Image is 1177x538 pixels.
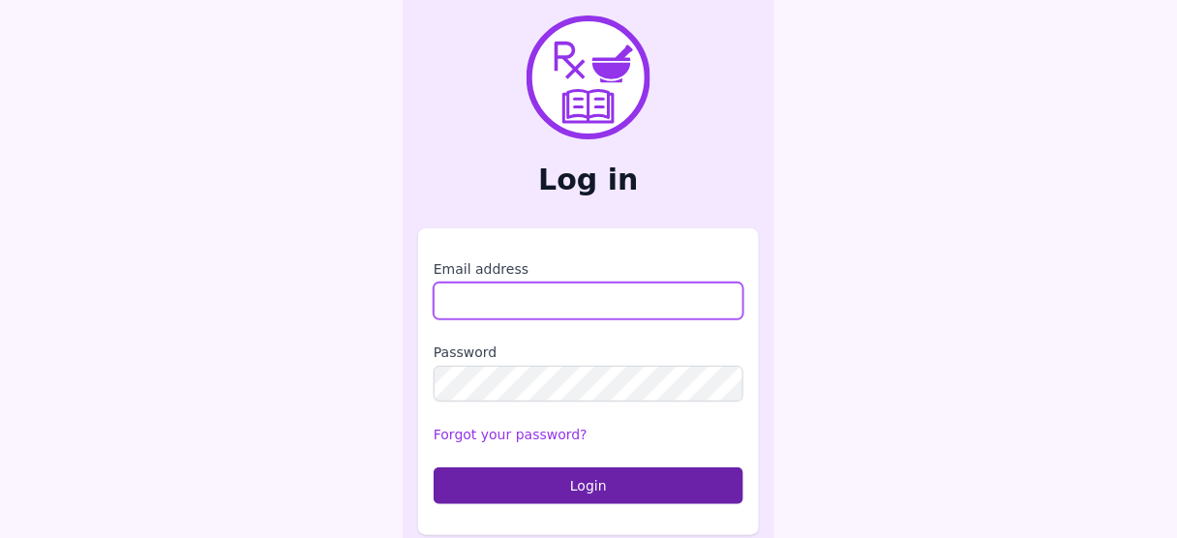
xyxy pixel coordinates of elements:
[434,259,743,279] label: Email address
[434,427,588,442] a: Forgot your password?
[418,163,759,197] h2: Log in
[527,15,650,139] img: PharmXellence Logo
[434,467,743,504] button: Login
[434,343,743,362] label: Password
